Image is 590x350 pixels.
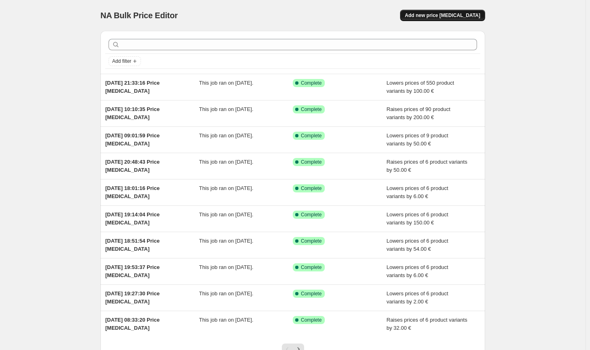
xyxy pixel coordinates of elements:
[301,211,322,218] span: Complete
[105,106,160,120] span: [DATE] 10:10:35 Price [MEDICAL_DATA]
[105,264,160,278] span: [DATE] 19:53:37 Price [MEDICAL_DATA]
[199,185,253,191] span: This job ran on [DATE].
[301,290,322,297] span: Complete
[301,317,322,323] span: Complete
[199,211,253,218] span: This job ran on [DATE].
[387,159,467,173] span: Raises prices of 6 product variants by 50.00 €
[301,132,322,139] span: Complete
[387,317,467,331] span: Raises prices of 6 product variants by 32.00 €
[387,106,451,120] span: Raises prices of 90 product variants by 200.00 €
[387,238,448,252] span: Lowers prices of 6 product variants by 54.00 €
[301,238,322,244] span: Complete
[112,58,131,64] span: Add filter
[301,80,322,86] span: Complete
[405,12,480,19] span: Add new price [MEDICAL_DATA]
[301,106,322,113] span: Complete
[105,317,160,331] span: [DATE] 08:33:20 Price [MEDICAL_DATA]
[109,56,141,66] button: Add filter
[105,211,160,226] span: [DATE] 19:14:04 Price [MEDICAL_DATA]
[387,290,448,305] span: Lowers prices of 6 product variants by 2.00 €
[105,290,160,305] span: [DATE] 19:27:30 Price [MEDICAL_DATA]
[199,264,253,270] span: This job ran on [DATE].
[105,132,160,147] span: [DATE] 09:01:59 Price [MEDICAL_DATA]
[199,132,253,139] span: This job ran on [DATE].
[105,80,160,94] span: [DATE] 21:33:16 Price [MEDICAL_DATA]
[387,264,448,278] span: Lowers prices of 6 product variants by 6.00 €
[199,290,253,297] span: This job ran on [DATE].
[400,10,485,21] button: Add new price [MEDICAL_DATA]
[105,238,160,252] span: [DATE] 18:51:54 Price [MEDICAL_DATA]
[199,106,253,112] span: This job ran on [DATE].
[387,185,448,199] span: Lowers prices of 6 product variants by 6.00 €
[105,159,160,173] span: [DATE] 20:48:43 Price [MEDICAL_DATA]
[387,80,454,94] span: Lowers prices of 550 product variants by 100.00 €
[199,317,253,323] span: This job ran on [DATE].
[301,159,322,165] span: Complete
[199,80,253,86] span: This job ran on [DATE].
[199,238,253,244] span: This job ran on [DATE].
[301,264,322,271] span: Complete
[387,211,448,226] span: Lowers prices of 6 product variants by 150.00 €
[301,185,322,192] span: Complete
[199,159,253,165] span: This job ran on [DATE].
[105,185,160,199] span: [DATE] 18:01:16 Price [MEDICAL_DATA]
[100,11,178,20] span: NA Bulk Price Editor
[387,132,448,147] span: Lowers prices of 9 product variants by 50.00 €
